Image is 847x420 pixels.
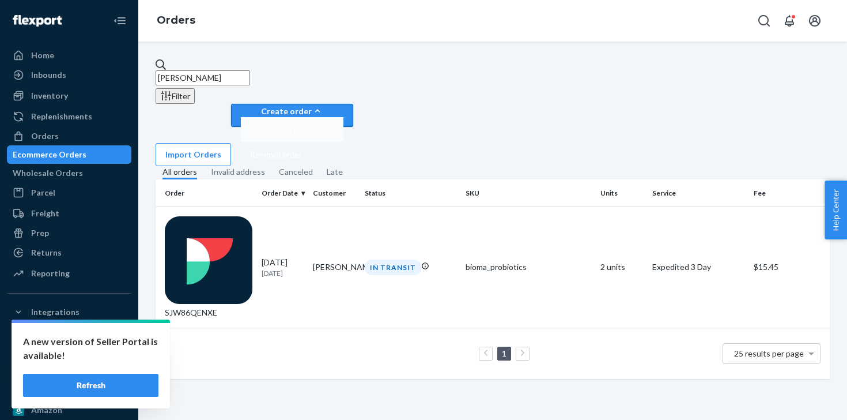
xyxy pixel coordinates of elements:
[23,335,158,362] p: A new version of Seller Portal is available!
[262,257,304,278] div: [DATE]
[157,14,195,27] a: Orders
[7,342,131,361] a: 6e639d-fc
[13,15,62,27] img: Flexport logo
[7,145,131,164] a: Ecommerce Orders
[31,187,55,198] div: Parcel
[7,183,131,202] a: Parcel
[31,247,62,258] div: Returns
[250,151,313,159] span: Removal order
[461,179,596,207] th: SKU
[313,188,356,198] div: Customer
[7,164,131,182] a: Wholesale Orders
[162,166,197,179] div: All orders
[7,127,131,145] a: Orders
[250,126,313,134] span: Ecommerce order
[31,227,49,239] div: Prep
[327,166,343,178] div: Late
[308,207,360,328] td: [PERSON_NAME]
[749,179,830,207] th: Fee
[231,104,353,127] button: Create orderEcommerce orderRemoval order
[108,9,131,32] button: Close Navigation
[7,362,131,380] a: gnzsuz-v5
[241,142,343,167] button: Removal order
[31,130,59,142] div: Orders
[825,181,847,239] button: Help Center
[165,216,252,318] div: SJW86QENXE
[652,261,744,273] p: Expedited 3 Day
[778,9,801,32] button: Open notifications
[31,111,92,122] div: Replenishments
[734,348,804,358] span: 25 results per page
[753,9,776,32] button: Open Search Box
[257,179,309,207] th: Order Date
[156,143,231,166] button: Import Orders
[7,381,131,400] a: 5176b9-7b
[156,70,250,85] input: Search orders
[13,167,83,179] div: Wholesale Orders
[31,90,68,102] div: Inventory
[7,264,131,283] a: Reporting
[7,46,131,65] a: Home
[596,179,648,207] th: Units
[160,90,190,102] div: Filter
[360,179,462,207] th: Status
[749,207,830,328] td: $15.45
[31,69,66,81] div: Inbounds
[7,87,131,105] a: Inventory
[148,4,205,37] ol: breadcrumbs
[7,107,131,126] a: Replenishments
[31,404,62,416] div: Amazon
[241,117,343,142] button: Ecommerce order
[31,208,59,219] div: Freight
[279,166,313,178] div: Canceled
[7,224,131,242] a: Prep
[156,88,195,104] button: Filter
[7,322,131,341] a: f12898-4
[596,207,648,328] td: 2 units
[211,166,265,178] div: Invalid address
[648,179,749,207] th: Service
[241,105,343,117] div: Create order
[7,401,131,419] a: Amazon
[31,306,80,318] div: Integrations
[466,261,591,273] div: bioma_probiotics
[13,149,86,160] div: Ecommerce Orders
[262,268,304,278] p: [DATE]
[7,303,131,321] button: Integrations
[365,260,421,275] div: IN TRANSIT
[23,374,158,397] button: Refresh
[7,243,131,262] a: Returns
[31,268,70,279] div: Reporting
[803,9,826,32] button: Open account menu
[156,179,257,207] th: Order
[31,50,54,61] div: Home
[7,204,131,223] a: Freight
[500,348,509,358] a: Page 1 is your current page
[7,66,131,84] a: Inbounds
